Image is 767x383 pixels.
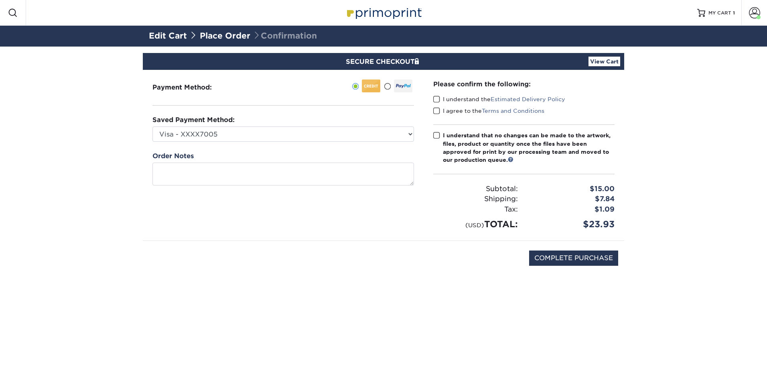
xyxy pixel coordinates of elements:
[152,84,231,91] h3: Payment Method:
[427,194,524,204] div: Shipping:
[708,10,731,16] span: MY CART
[346,58,421,65] span: SECURE CHECKOUT
[427,218,524,231] div: TOTAL:
[152,151,194,161] label: Order Notes
[443,131,615,164] div: I understand that no changes can be made to the artwork, files, product or quantity once the file...
[482,108,544,114] a: Terms and Conditions
[524,194,621,204] div: $7.84
[427,184,524,194] div: Subtotal:
[427,204,524,215] div: Tax:
[200,31,250,41] a: Place Order
[524,184,621,194] div: $15.00
[152,115,235,125] label: Saved Payment Method:
[149,31,187,41] a: Edit Cart
[524,218,621,231] div: $23.93
[433,95,565,103] label: I understand the
[433,107,544,115] label: I agree to the
[524,204,621,215] div: $1.09
[433,79,615,89] div: Please confirm the following:
[733,10,735,16] span: 1
[491,96,565,102] a: Estimated Delivery Policy
[465,222,484,228] small: (USD)
[529,251,618,266] input: COMPLETE PURCHASE
[588,57,620,66] a: View Cart
[253,31,317,41] span: Confirmation
[343,4,424,21] img: Primoprint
